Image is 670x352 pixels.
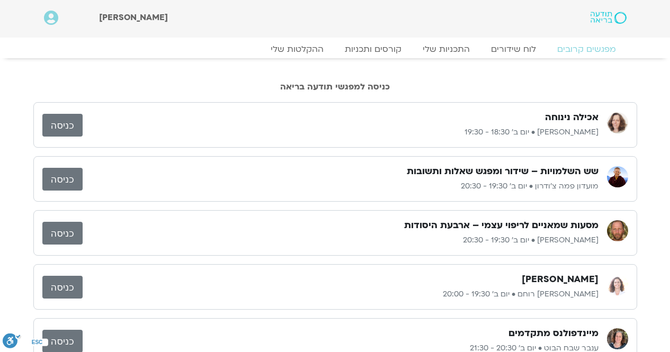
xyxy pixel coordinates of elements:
p: [PERSON_NAME] • יום ב׳ 19:30 - 20:30 [83,234,598,247]
img: ענבר שבח הבוט [607,328,628,349]
a: התכניות שלי [412,44,480,55]
img: תומר פיין [607,220,628,241]
p: [PERSON_NAME] רוחם • יום ב׳ 19:30 - 20:00 [83,288,598,301]
h3: אכילה נינוחה [545,111,598,124]
img: נעמה כהן [607,112,628,133]
a: כניסה [42,222,83,245]
a: מפגשים קרובים [547,44,627,55]
a: כניסה [42,276,83,299]
h3: [PERSON_NAME] [522,273,598,286]
h3: מיינדפולנס מתקדמים [508,327,598,340]
img: אורנה סמלסון רוחם [607,274,628,295]
img: מועדון פמה צ'ודרון [607,166,628,187]
nav: Menu [44,44,627,55]
h3: שש השלמויות – שידור ומפגש שאלות ותשובות [407,165,598,178]
a: לוח שידורים [480,44,547,55]
a: כניסה [42,168,83,191]
h3: מסעות שמאניים לריפוי עצמי – ארבעת היסודות [404,219,598,232]
a: ההקלטות שלי [260,44,334,55]
a: קורסים ותכניות [334,44,412,55]
span: [PERSON_NAME] [99,12,168,23]
p: מועדון פמה צ'ודרון • יום ב׳ 19:30 - 20:30 [83,180,598,193]
p: [PERSON_NAME] • יום ב׳ 18:30 - 19:30 [83,126,598,139]
h2: כניסה למפגשי תודעה בריאה [33,82,637,92]
a: כניסה [42,114,83,137]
